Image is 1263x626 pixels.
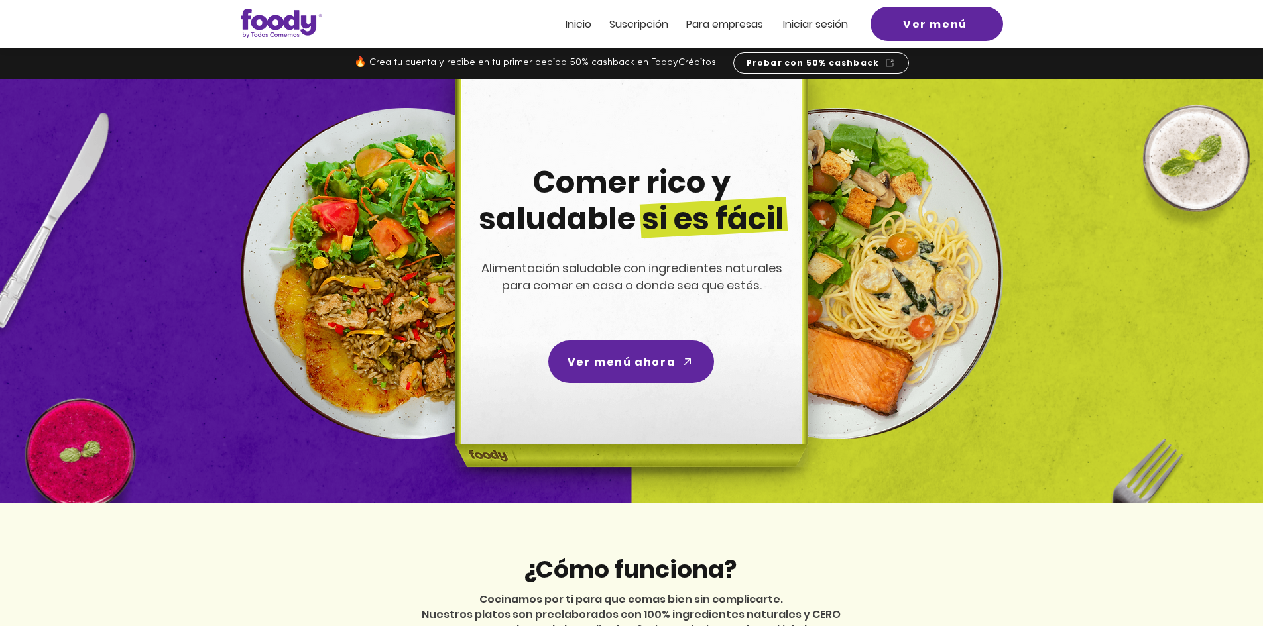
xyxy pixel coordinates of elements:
[241,9,322,38] img: Logo_Foody V2.0.0 (3).png
[523,552,737,586] span: ¿Cómo funciona?
[609,19,668,30] a: Suscripción
[479,161,784,240] span: Comer rico y saludable si es fácil
[609,17,668,32] span: Suscripción
[479,592,783,607] span: Cocinamos por ti para que comas bien sin complicarte.
[241,108,572,439] img: left-dish-compress.png
[747,57,880,69] span: Probar con 50% cashback
[418,79,840,503] img: headline-center-compress.png
[548,340,714,383] a: Ver menú ahora
[783,17,848,32] span: Iniciar sesión
[354,58,716,68] span: 🔥 Crea tu cuenta y recibe en tu primer pedido 50% cashback en FoodyCréditos
[566,17,591,32] span: Inicio
[566,19,591,30] a: Inicio
[733,52,909,74] a: Probar con 50% cashback
[903,16,967,32] span: Ver menú
[568,354,676,370] span: Ver menú ahora
[686,17,699,32] span: Pa
[1186,549,1250,613] iframe: Messagebird Livechat Widget
[481,260,782,293] span: Alimentación saludable con ingredientes naturales para comer en casa o donde sea que estés.
[686,19,763,30] a: Para empresas
[783,19,848,30] a: Iniciar sesión
[871,7,1003,41] a: Ver menú
[699,17,763,32] span: ra empresas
